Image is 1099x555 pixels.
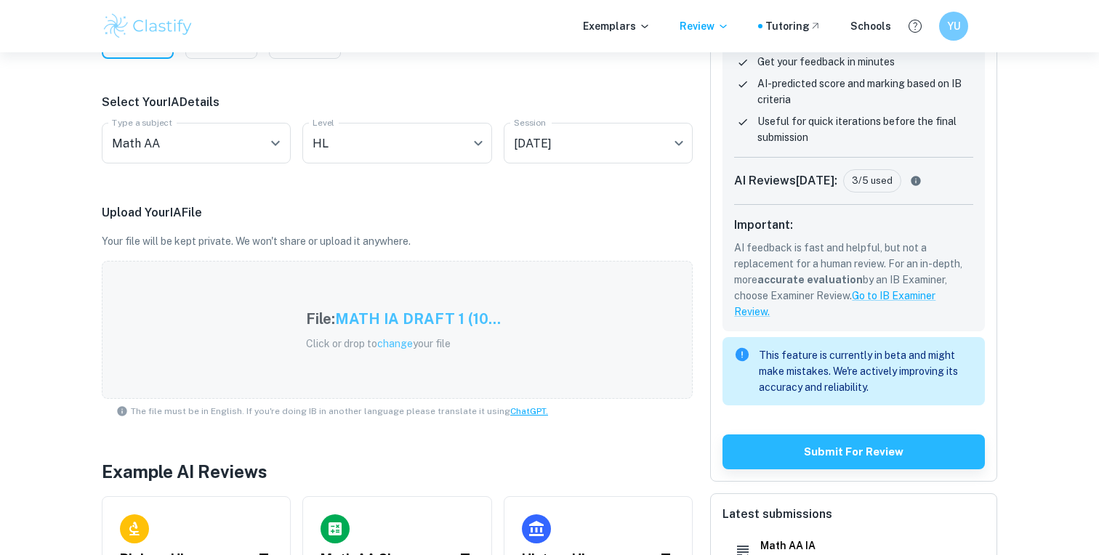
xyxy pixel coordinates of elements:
b: accurate evaluation [757,274,863,285]
p: Upload Your IA File [102,204,693,222]
div: This feature is currently in beta and might make mistakes. We're actively improving its accuracy ... [759,341,973,401]
p: AI feedback is fast and helpful, but not a replacement for a human review. For an in-depth, more ... [734,240,973,320]
a: Tutoring [765,18,821,34]
p: Exemplars [583,18,651,34]
button: Help and Feedback [903,14,927,39]
span: 3/5 used [844,174,901,188]
p: Get your feedback in minutes [757,54,895,70]
button: Open [265,133,286,153]
a: ChatGPT. [510,406,548,416]
p: Select Your IA Details [102,94,693,111]
span: change [377,338,413,349]
p: Click or drop to your file [306,336,501,352]
label: Session [514,116,546,129]
p: Review [680,18,729,34]
a: Schools [850,18,891,34]
h6: Latest submissions [722,506,985,523]
div: HL [302,123,491,163]
button: Submit for review [722,434,985,469]
h6: Math AA IA [760,538,816,554]
h4: Example AI Reviews [102,458,693,485]
h6: YU [946,18,962,34]
svg: Currently AI Markings are limited at 5 per day and 50 per month. The limits will increase as we s... [907,175,925,187]
p: Useful for quick iterations before the final submission [757,113,973,145]
h6: AI Reviews [DATE] : [734,172,837,190]
img: Clastify logo [102,12,194,41]
label: Type a subject [112,116,172,129]
p: Your file will be kept private. We won't share or upload it anywhere. [102,233,693,249]
p: AI-predicted score and marking based on IB criteria [757,76,973,108]
button: YU [939,12,968,41]
div: [DATE] [504,123,693,163]
h5: MATH IA DRAFT 1 (10... [335,308,501,330]
span: The file must be in English. If you're doing IB in another language please translate it using [131,405,548,418]
label: Level [313,116,334,129]
h6: Important: [734,216,973,234]
h5: File: [306,308,335,330]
